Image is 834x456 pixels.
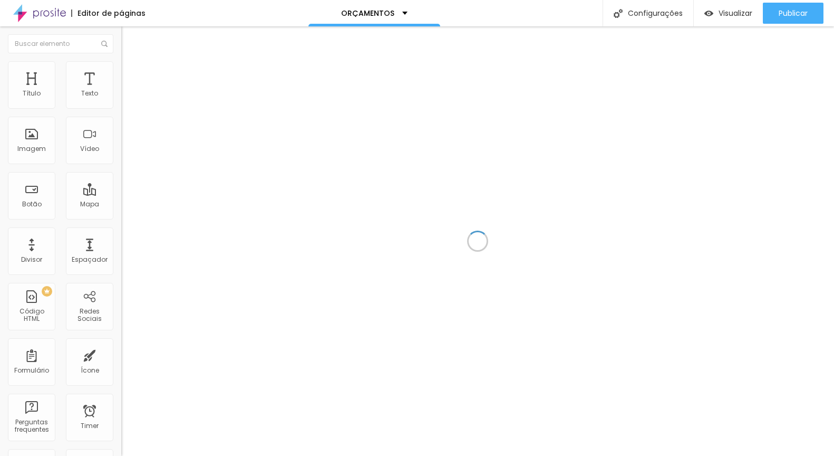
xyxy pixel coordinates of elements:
button: Visualizar [694,3,763,24]
span: Visualizar [719,9,752,17]
div: Timer [81,422,99,430]
img: view-1.svg [704,9,713,18]
div: Código HTML [11,308,52,323]
div: Redes Sociais [69,308,110,323]
div: Perguntas frequentes [11,419,52,434]
button: Publicar [763,3,823,24]
div: Espaçador [72,256,108,263]
div: Imagem [17,145,46,153]
p: ORÇAMENTOS [341,9,394,17]
div: Vídeo [80,145,99,153]
input: Buscar elemento [8,34,113,53]
div: Formulário [14,367,49,374]
div: Texto [81,90,98,97]
div: Botão [22,201,42,208]
div: Divisor [21,256,42,263]
div: Título [23,90,41,97]
span: Publicar [779,9,808,17]
img: Icone [614,9,623,18]
div: Mapa [80,201,99,208]
div: Ícone [81,367,99,374]
img: Icone [101,41,108,47]
div: Editor de páginas [71,9,146,17]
